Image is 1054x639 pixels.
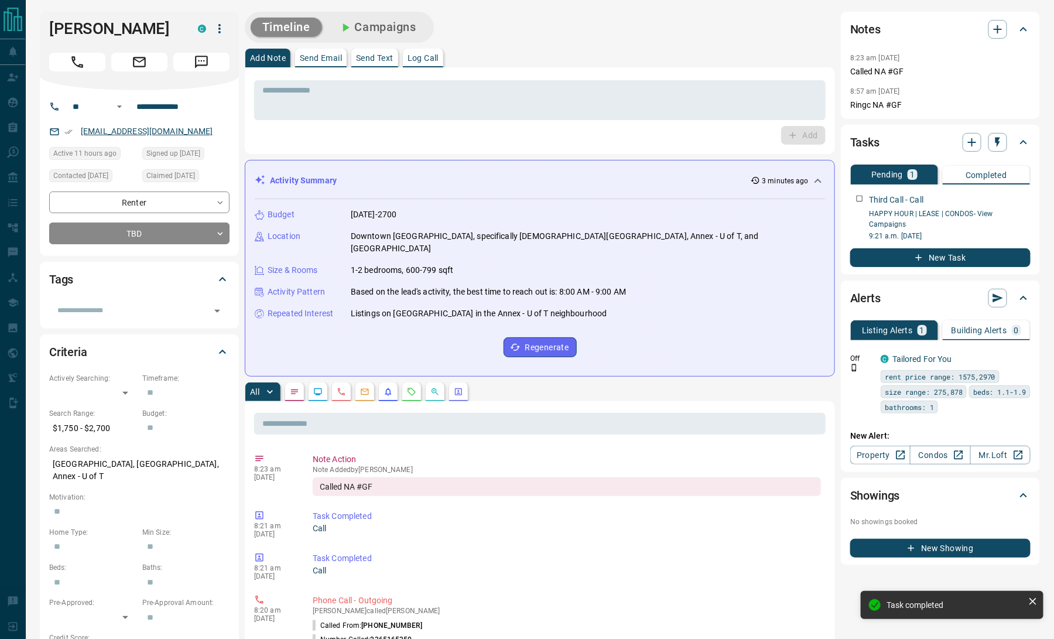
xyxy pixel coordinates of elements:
[209,303,225,319] button: Open
[881,355,889,363] div: condos.ca
[762,176,809,186] p: 3 minutes ago
[850,20,881,39] h2: Notes
[49,419,136,438] p: $1,750 - $2,700
[313,466,821,474] p: Note Added by [PERSON_NAME]
[268,286,325,298] p: Activity Pattern
[49,223,230,244] div: TBD
[49,408,136,419] p: Search Range:
[254,572,295,580] p: [DATE]
[81,127,213,136] a: [EMAIL_ADDRESS][DOMAIN_NAME]
[910,170,915,179] p: 1
[53,170,108,182] span: Contacted [DATE]
[351,307,607,320] p: Listings on [GEOGRAPHIC_DATA] in the Annex - U of T neighbourhood
[142,408,230,419] p: Budget:
[146,170,195,182] span: Claimed [DATE]
[173,53,230,71] span: Message
[850,539,1031,558] button: New Showing
[313,510,821,522] p: Task Completed
[1014,326,1019,334] p: 0
[313,607,821,615] p: [PERSON_NAME] called [PERSON_NAME]
[53,148,117,159] span: Active 11 hours ago
[885,401,934,413] span: bathrooms: 1
[408,54,439,62] p: Log Call
[290,387,299,397] svg: Notes
[254,465,295,473] p: 8:23 am
[360,387,369,397] svg: Emails
[892,354,952,364] a: Tailored For You
[49,53,105,71] span: Call
[351,230,825,255] p: Downtown [GEOGRAPHIC_DATA], specifically [DEMOGRAPHIC_DATA][GEOGRAPHIC_DATA], Annex - U of T, and...
[268,264,318,276] p: Size & Rooms
[254,473,295,481] p: [DATE]
[850,99,1031,111] p: Ringc NA #GF
[871,170,903,179] p: Pending
[850,289,881,307] h2: Alerts
[361,621,422,630] span: [PHONE_NUMBER]
[850,284,1031,312] div: Alerts
[111,53,167,71] span: Email
[430,387,440,397] svg: Opportunities
[850,248,1031,267] button: New Task
[973,386,1026,398] span: beds: 1.1-1.9
[49,343,87,361] h2: Criteria
[254,614,295,623] p: [DATE]
[313,552,821,565] p: Task Completed
[887,600,1024,610] div: Task completed
[313,387,323,397] svg: Lead Browsing Activity
[337,387,346,397] svg: Calls
[250,388,259,396] p: All
[268,307,333,320] p: Repeated Interest
[146,148,200,159] span: Signed up [DATE]
[351,264,453,276] p: 1-2 bedrooms, 600-799 sqft
[862,326,913,334] p: Listing Alerts
[49,492,230,503] p: Motivation:
[850,486,900,505] h2: Showings
[869,194,923,206] p: Third Call - Call
[268,230,300,242] p: Location
[251,18,322,37] button: Timeline
[313,620,422,631] p: Called From:
[920,326,925,334] p: 1
[850,128,1031,156] div: Tasks
[504,337,577,357] button: Regenerate
[142,147,230,163] div: Wed Aug 13 2025
[49,444,230,455] p: Areas Searched:
[49,265,230,293] div: Tags
[850,133,880,152] h2: Tasks
[407,387,416,397] svg: Requests
[313,565,821,577] p: Call
[869,231,1031,241] p: 9:21 a.m. [DATE]
[49,270,73,289] h2: Tags
[49,169,136,186] div: Wed Aug 13 2025
[850,66,1031,78] p: Called NA #GF
[49,527,136,538] p: Home Type:
[869,210,993,228] a: HAPPY HOUR | LEASE | CONDOS- View Campaigns
[952,326,1007,334] p: Building Alerts
[49,147,136,163] div: Fri Aug 15 2025
[64,128,73,136] svg: Email Verified
[49,192,230,213] div: Renter
[142,597,230,608] p: Pre-Approval Amount:
[850,87,900,95] p: 8:57 am [DATE]
[850,15,1031,43] div: Notes
[254,606,295,614] p: 8:20 am
[966,171,1007,179] p: Completed
[49,562,136,573] p: Beds:
[254,522,295,530] p: 8:21 am
[850,353,874,364] p: Off
[254,564,295,572] p: 8:21 am
[351,286,626,298] p: Based on the lead's activity, the best time to reach out is: 8:00 AM - 9:00 AM
[49,455,230,486] p: [GEOGRAPHIC_DATA], [GEOGRAPHIC_DATA], Annex - U of T
[313,477,821,496] div: Called NA #GF
[142,169,230,186] div: Wed Aug 13 2025
[970,446,1031,464] a: Mr.Loft
[300,54,342,62] p: Send Email
[850,481,1031,510] div: Showings
[850,446,911,464] a: Property
[142,527,230,538] p: Min Size:
[49,373,136,384] p: Actively Searching:
[250,54,286,62] p: Add Note
[49,338,230,366] div: Criteria
[112,100,126,114] button: Open
[356,54,393,62] p: Send Text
